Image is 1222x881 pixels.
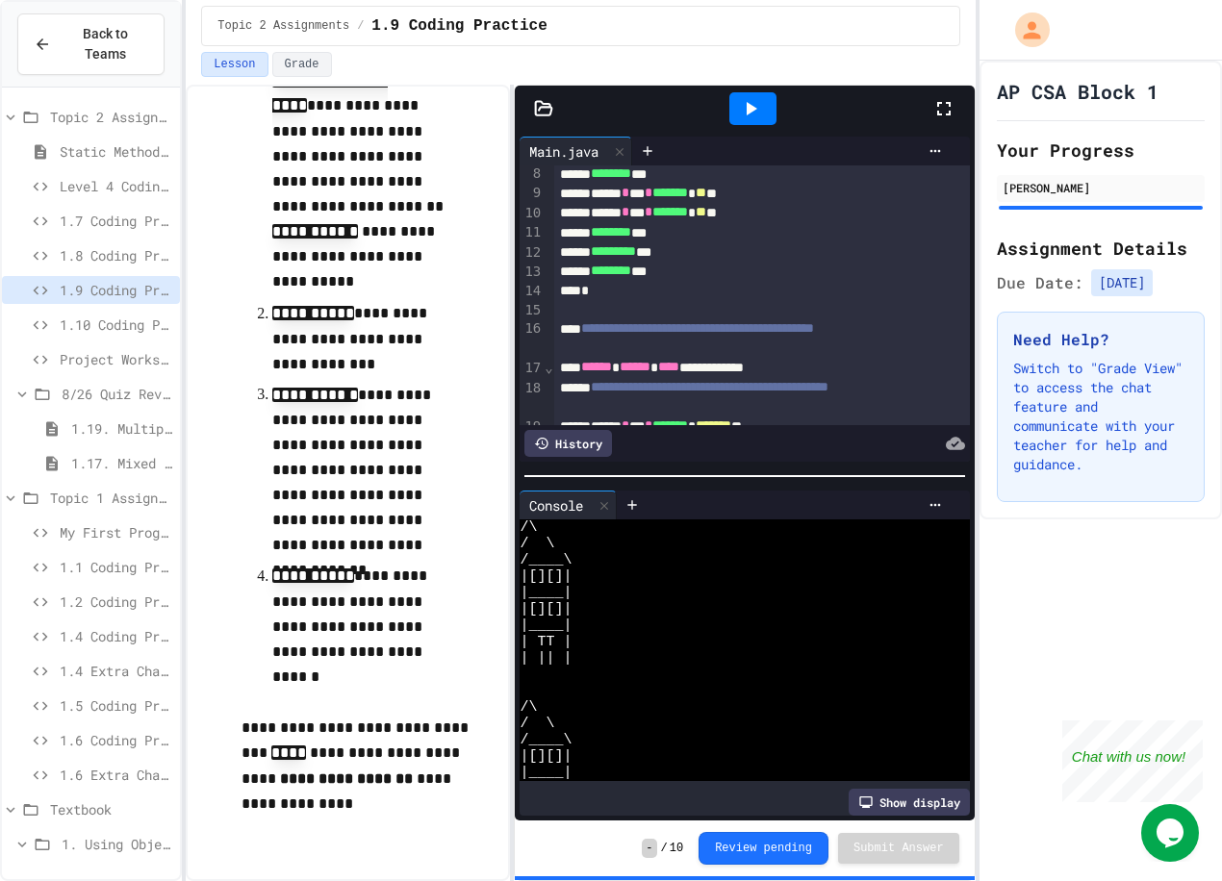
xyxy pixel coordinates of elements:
[520,491,617,519] div: Console
[357,18,364,34] span: /
[62,384,172,404] span: 8/26 Quiz Review
[60,176,172,196] span: Level 4 Coding Challenge
[520,243,544,263] div: 12
[838,833,959,864] button: Submit Answer
[60,315,172,335] span: 1.10 Coding Practice
[520,184,544,203] div: 9
[995,8,1055,52] div: My Account
[997,235,1205,262] h2: Assignment Details
[524,430,612,457] div: History
[520,223,544,242] div: 11
[520,137,632,165] div: Main.java
[520,319,544,359] div: 16
[520,732,572,748] span: /____\
[520,699,537,716] span: /\
[520,601,572,617] span: |[][]|
[50,799,172,819] span: Textbook
[520,568,572,585] span: |[][]|
[520,417,544,437] div: 19
[60,211,172,231] span: 1.7 Coding Practice
[60,730,172,750] span: 1.6 Coding Practice
[520,495,593,516] div: Console
[520,519,537,536] span: /\
[1003,179,1199,196] div: [PERSON_NAME]
[60,349,172,369] span: Project Workspace
[520,379,544,418] div: 18
[520,204,544,223] div: 10
[272,52,332,77] button: Grade
[60,557,172,577] span: 1.1 Coding Practice
[60,522,172,542] span: My First Program
[201,52,267,77] button: Lesson
[1013,328,1188,351] h3: Need Help?
[1141,804,1203,862] iframe: chat widget
[997,78,1158,105] h1: AP CSA Block 1
[60,695,172,716] span: 1.5 Coding Practice
[520,141,608,162] div: Main.java
[520,536,554,552] span: / \
[50,107,172,127] span: Topic 2 Assignments
[849,789,970,816] div: Show display
[520,301,544,320] div: 15
[1062,720,1203,802] iframe: chat widget
[642,839,656,858] span: -
[520,765,572,781] span: |____|
[71,453,172,473] span: 1.17. Mixed Up Code Practice 1.1-1.6
[520,164,544,184] div: 8
[1013,359,1188,474] p: Switch to "Grade View" to access the chat feature and communicate with your teacher for help and ...
[60,661,172,681] span: 1.4 Extra Challenge Problem
[670,841,683,856] span: 10
[520,585,572,601] span: |____|
[60,141,172,162] span: Static Method Demo
[63,24,148,64] span: Back to Teams
[520,263,544,282] div: 13
[520,748,572,765] span: |[][]|
[853,841,944,856] span: Submit Answer
[520,552,572,568] span: /____\
[371,14,547,38] span: 1.9 Coding Practice
[60,592,172,612] span: 1.2 Coding Practice
[544,360,553,375] span: Fold line
[71,418,172,439] span: 1.19. Multiple Choice Exercises for Unit 1a (1.1-1.6)
[1091,269,1153,296] span: [DATE]
[62,834,172,854] span: 1. Using Objects and Methods
[997,271,1083,294] span: Due Date:
[520,359,544,378] div: 17
[520,617,572,634] span: |____|
[699,832,828,865] button: Review pending
[60,280,172,300] span: 1.9 Coding Practice
[520,282,544,301] div: 14
[60,626,172,646] span: 1.4 Coding Practice
[17,13,165,75] button: Back to Teams
[50,488,172,508] span: Topic 1 Assignments
[520,716,554,732] span: / \
[997,137,1205,164] h2: Your Progress
[60,245,172,265] span: 1.8 Coding Practice
[520,634,572,650] span: | TT |
[217,18,349,34] span: Topic 2 Assignments
[520,650,572,667] span: | || |
[661,841,668,856] span: /
[60,765,172,785] span: 1.6 Extra Challenge Problem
